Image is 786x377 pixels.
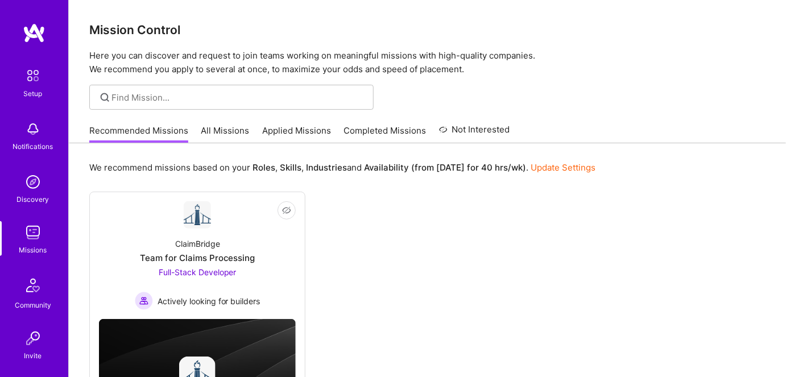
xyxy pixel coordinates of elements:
[159,267,237,277] span: Full-Stack Developer
[22,171,44,193] img: discovery
[344,125,427,143] a: Completed Missions
[99,201,296,310] a: Company LogoClaimBridgeTeam for Claims ProcessingFull-Stack Developer Actively looking for builde...
[135,292,153,310] img: Actively looking for builders
[184,201,211,229] img: Company Logo
[89,23,766,37] h3: Mission Control
[22,118,44,140] img: bell
[280,162,301,173] b: Skills
[253,162,275,173] b: Roles
[112,92,365,103] input: Find Mission...
[98,91,111,104] i: icon SearchGrey
[24,88,43,100] div: Setup
[175,238,220,250] div: ClaimBridge
[364,162,526,173] b: Availability (from [DATE] for 40 hrs/wk)
[17,193,49,205] div: Discovery
[531,162,595,173] a: Update Settings
[22,221,44,244] img: teamwork
[19,272,47,299] img: Community
[13,140,53,152] div: Notifications
[89,49,766,76] p: Here you can discover and request to join teams working on meaningful missions with high-quality ...
[158,295,260,307] span: Actively looking for builders
[24,350,42,362] div: Invite
[262,125,331,143] a: Applied Missions
[89,125,188,143] a: Recommended Missions
[89,161,595,173] p: We recommend missions based on your , , and .
[282,206,291,215] i: icon EyeClosed
[15,299,51,311] div: Community
[439,123,510,143] a: Not Interested
[23,23,45,43] img: logo
[140,252,255,264] div: Team for Claims Processing
[306,162,347,173] b: Industries
[19,244,47,256] div: Missions
[201,125,250,143] a: All Missions
[21,64,45,88] img: setup
[22,327,44,350] img: Invite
